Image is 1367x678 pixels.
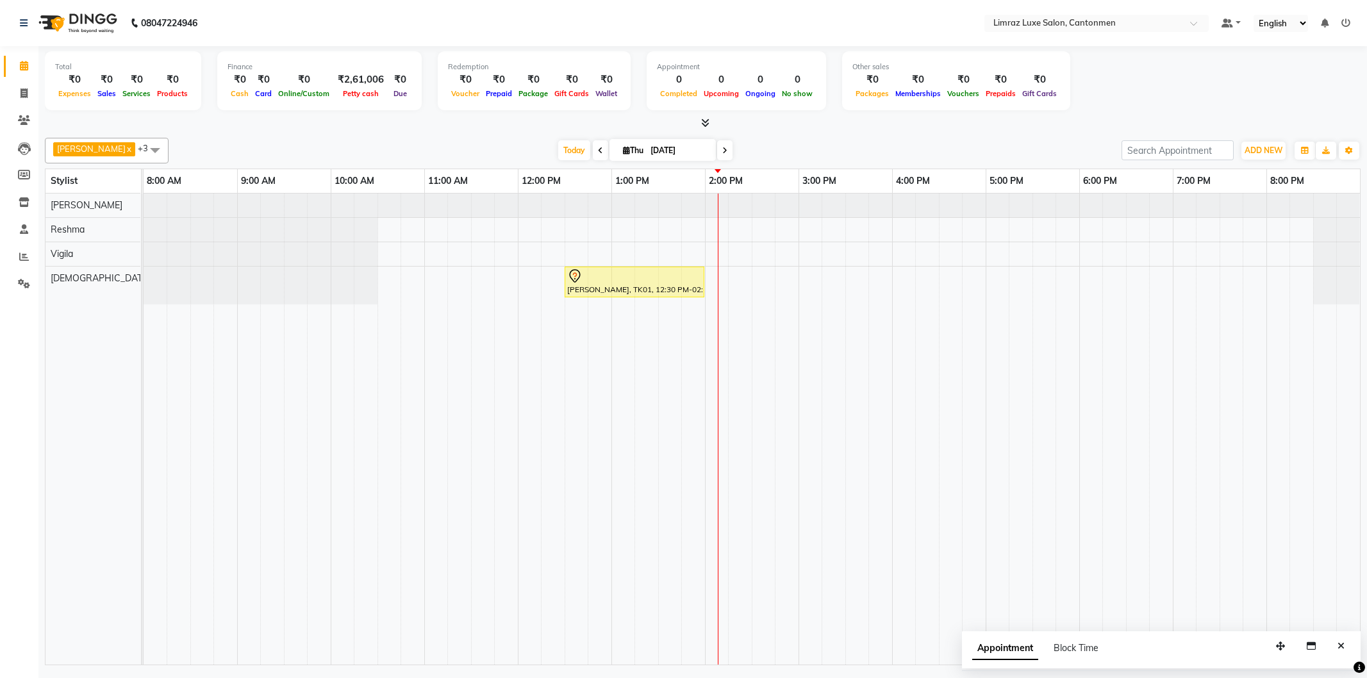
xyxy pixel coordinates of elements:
[154,72,191,87] div: ₹0
[982,72,1019,87] div: ₹0
[1173,172,1214,190] a: 7:00 PM
[138,143,158,153] span: +3
[51,272,151,284] span: [DEMOGRAPHIC_DATA]
[238,172,279,190] a: 9:00 AM
[94,89,119,98] span: Sales
[1019,89,1060,98] span: Gift Cards
[1019,72,1060,87] div: ₹0
[119,89,154,98] span: Services
[51,224,85,235] span: Reshma
[1080,172,1120,190] a: 6:00 PM
[448,72,483,87] div: ₹0
[51,199,122,211] span: [PERSON_NAME]
[742,72,779,87] div: 0
[657,62,816,72] div: Appointment
[252,72,275,87] div: ₹0
[126,144,131,154] a: x
[1332,636,1350,656] button: Close
[55,89,94,98] span: Expenses
[852,72,892,87] div: ₹0
[944,72,982,87] div: ₹0
[700,72,742,87] div: 0
[141,5,197,41] b: 08047224946
[892,89,944,98] span: Memberships
[1122,140,1234,160] input: Search Appointment
[742,89,779,98] span: Ongoing
[1267,172,1307,190] a: 8:00 PM
[390,89,410,98] span: Due
[425,172,471,190] a: 11:00 AM
[144,172,185,190] a: 8:00 AM
[657,72,700,87] div: 0
[944,89,982,98] span: Vouchers
[612,172,652,190] a: 1:00 PM
[51,248,73,260] span: Vigila
[566,269,703,295] div: [PERSON_NAME], TK01, 12:30 PM-02:00 PM, Hair Texure - Root Touchup
[779,72,816,87] div: 0
[706,172,746,190] a: 2:00 PM
[228,89,252,98] span: Cash
[852,89,892,98] span: Packages
[448,89,483,98] span: Voucher
[1241,142,1286,160] button: ADD NEW
[331,172,377,190] a: 10:00 AM
[515,89,551,98] span: Package
[275,89,333,98] span: Online/Custom
[647,141,711,160] input: 2025-09-04
[893,172,933,190] a: 4:00 PM
[228,62,411,72] div: Finance
[1245,145,1282,155] span: ADD NEW
[55,62,191,72] div: Total
[448,62,620,72] div: Redemption
[518,172,564,190] a: 12:00 PM
[340,89,382,98] span: Petty cash
[154,89,191,98] span: Products
[515,72,551,87] div: ₹0
[986,172,1027,190] a: 5:00 PM
[972,637,1038,660] span: Appointment
[620,145,647,155] span: Thu
[483,89,515,98] span: Prepaid
[55,72,94,87] div: ₹0
[700,89,742,98] span: Upcoming
[57,144,126,154] span: [PERSON_NAME]
[333,72,389,87] div: ₹2,61,006
[551,72,592,87] div: ₹0
[592,72,620,87] div: ₹0
[592,89,620,98] span: Wallet
[1054,642,1098,654] span: Block Time
[94,72,119,87] div: ₹0
[892,72,944,87] div: ₹0
[799,172,840,190] a: 3:00 PM
[228,72,252,87] div: ₹0
[982,89,1019,98] span: Prepaids
[51,175,78,186] span: Stylist
[558,140,590,160] span: Today
[779,89,816,98] span: No show
[275,72,333,87] div: ₹0
[389,72,411,87] div: ₹0
[657,89,700,98] span: Completed
[483,72,515,87] div: ₹0
[33,5,120,41] img: logo
[119,72,154,87] div: ₹0
[852,62,1060,72] div: Other sales
[551,89,592,98] span: Gift Cards
[252,89,275,98] span: Card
